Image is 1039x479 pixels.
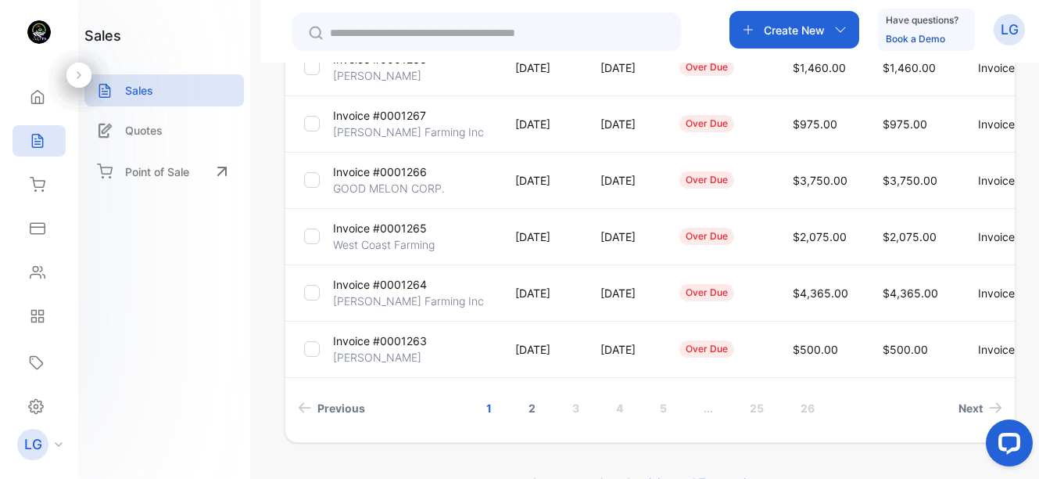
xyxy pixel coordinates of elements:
[886,13,958,28] p: Have questions?
[84,74,244,106] a: Sales
[952,394,1009,423] a: Next page
[510,394,554,423] a: Page 2
[729,11,859,49] button: Create New
[333,236,435,253] p: West Coast Farming
[641,394,686,423] a: Page 5
[600,172,647,189] p: [DATE]
[292,394,371,423] a: Previous page
[333,180,445,196] p: GOOD MELON CORP.
[515,59,568,76] p: [DATE]
[886,33,945,45] a: Book a Demo
[782,394,833,423] a: Page 26
[24,434,42,455] p: LG
[600,59,647,76] p: [DATE]
[600,229,647,245] p: [DATE]
[978,341,1024,358] p: Invoice
[333,333,427,349] p: Invoice #0001263
[554,394,598,423] a: Page 3
[978,59,1024,76] p: Invoice
[125,122,163,139] p: Quotes
[883,286,938,300] span: $4,365.00
[731,394,783,423] a: Page 25
[27,20,51,44] img: logo
[333,107,426,124] p: Invoice #0001267
[333,67,421,84] p: [PERSON_NAME]
[125,164,189,180] p: Point of Sale
[793,286,848,300] span: $4,365.00
[679,59,734,76] div: over due
[515,172,568,189] p: [DATE]
[333,293,484,309] p: [PERSON_NAME] Farming Inc
[978,229,1024,245] p: Invoice
[978,116,1024,132] p: Invoice
[84,154,244,189] a: Point of Sale
[973,413,1039,479] iframe: LiveChat chat widget
[333,124,484,140] p: [PERSON_NAME] Farming Inc
[333,220,427,236] p: Invoice #0001265
[679,284,734,301] div: over due
[597,394,642,423] a: Page 4
[515,341,568,358] p: [DATE]
[515,285,568,301] p: [DATE]
[679,115,734,132] div: over due
[883,117,927,131] span: $975.00
[994,11,1025,49] button: LG
[883,174,937,187] span: $3,750.00
[679,171,734,189] div: over due
[685,394,732,423] a: Jump forward
[317,400,365,416] span: Previous
[333,276,427,293] p: Invoice #0001264
[793,61,846,74] span: $1,460.00
[333,164,427,180] p: Invoice #0001266
[333,349,421,366] p: [PERSON_NAME]
[84,25,121,46] h1: sales
[883,61,936,74] span: $1,460.00
[600,116,647,132] p: [DATE]
[285,394,1015,423] ul: Pagination
[793,230,847,243] span: $2,075.00
[793,174,847,187] span: $3,750.00
[515,229,568,245] p: [DATE]
[958,400,983,416] span: Next
[468,394,511,423] a: Page 1 is your current page
[978,172,1024,189] p: Invoice
[978,285,1024,301] p: Invoice
[600,285,647,301] p: [DATE]
[679,228,734,245] div: over due
[679,340,734,358] div: over due
[883,343,928,356] span: $500.00
[1001,20,1019,40] p: LG
[84,114,244,146] a: Quotes
[793,343,838,356] span: $500.00
[793,117,837,131] span: $975.00
[764,22,825,38] p: Create New
[515,116,568,132] p: [DATE]
[600,341,647,358] p: [DATE]
[883,230,937,243] span: $2,075.00
[125,82,153,99] p: Sales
